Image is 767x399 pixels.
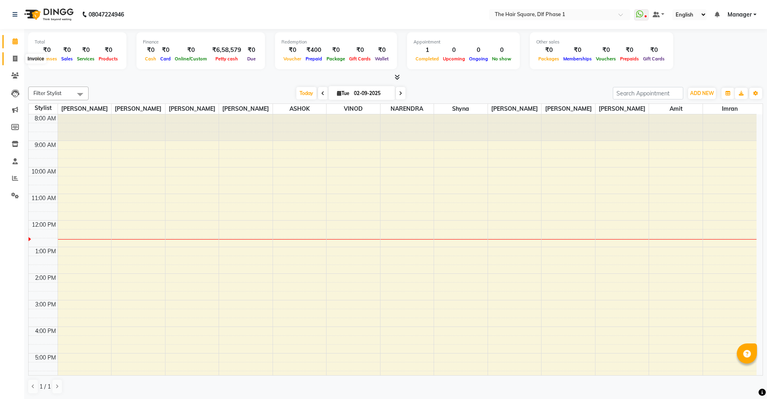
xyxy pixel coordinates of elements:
[165,104,219,114] span: [PERSON_NAME]
[594,56,618,62] span: Vouchers
[158,56,173,62] span: Card
[59,45,75,55] div: ₹0
[25,54,46,64] div: Invoice
[536,45,561,55] div: ₹0
[30,194,58,203] div: 11:00 AM
[273,104,327,114] span: ASHOK
[29,104,58,112] div: Stylist
[112,104,165,114] span: [PERSON_NAME]
[173,45,209,55] div: ₹0
[213,56,240,62] span: Petty cash
[618,56,641,62] span: Prepaids
[97,56,120,62] span: Products
[33,114,58,123] div: 8:00 AM
[30,167,58,176] div: 10:00 AM
[467,56,490,62] span: Ongoing
[594,45,618,55] div: ₹0
[613,87,683,99] input: Search Appointment
[35,45,59,55] div: ₹0
[33,300,58,309] div: 3:00 PM
[244,45,258,55] div: ₹0
[441,45,467,55] div: 0
[325,56,347,62] span: Package
[33,247,58,256] div: 1:00 PM
[467,45,490,55] div: 0
[281,39,391,45] div: Redemption
[595,104,649,114] span: [PERSON_NAME]
[304,56,324,62] span: Prepaid
[561,56,594,62] span: Memberships
[690,90,714,96] span: ADD NEW
[542,104,595,114] span: [PERSON_NAME]
[733,367,759,391] iframe: chat widget
[536,56,561,62] span: Packages
[33,141,58,149] div: 9:00 AM
[33,90,62,96] span: Filter Stylist
[30,221,58,229] div: 12:00 PM
[413,45,441,55] div: 1
[380,104,434,114] span: NARENDRA
[59,56,75,62] span: Sales
[39,382,51,391] span: 1 / 1
[143,56,158,62] span: Cash
[173,56,209,62] span: Online/Custom
[561,45,594,55] div: ₹0
[245,56,258,62] span: Due
[143,39,258,45] div: Finance
[58,104,112,114] span: [PERSON_NAME]
[89,3,124,26] b: 08047224946
[413,39,513,45] div: Appointment
[641,56,667,62] span: Gift Cards
[335,90,351,96] span: Tue
[303,45,325,55] div: ₹400
[618,45,641,55] div: ₹0
[441,56,467,62] span: Upcoming
[325,45,347,55] div: ₹0
[373,56,391,62] span: Wallet
[97,45,120,55] div: ₹0
[490,45,513,55] div: 0
[209,45,244,55] div: ₹6,58,579
[158,45,173,55] div: ₹0
[281,45,303,55] div: ₹0
[281,56,303,62] span: Voucher
[728,10,752,19] span: Manager
[373,45,391,55] div: ₹0
[351,87,392,99] input: 2025-09-02
[490,56,513,62] span: No show
[649,104,703,114] span: Amit
[35,39,120,45] div: Total
[327,104,380,114] span: VINOD
[33,354,58,362] div: 5:00 PM
[33,274,58,282] div: 2:00 PM
[143,45,158,55] div: ₹0
[641,45,667,55] div: ₹0
[75,56,97,62] span: Services
[219,104,273,114] span: [PERSON_NAME]
[703,104,757,114] span: imran
[75,45,97,55] div: ₹0
[296,87,316,99] span: Today
[347,56,373,62] span: Gift Cards
[413,56,441,62] span: Completed
[688,88,716,99] button: ADD NEW
[536,39,667,45] div: Other sales
[21,3,76,26] img: logo
[33,327,58,335] div: 4:00 PM
[434,104,488,114] span: Shyna
[488,104,542,114] span: [PERSON_NAME]
[347,45,373,55] div: ₹0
